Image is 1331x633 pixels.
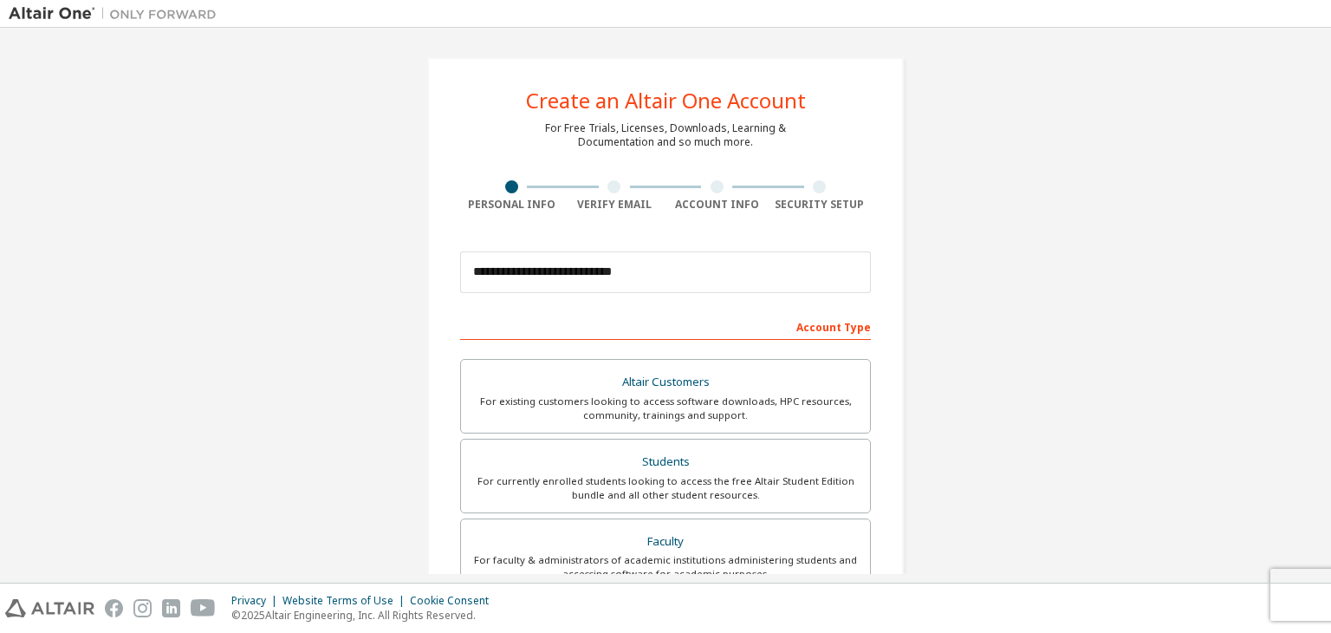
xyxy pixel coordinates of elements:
div: For existing customers looking to access software downloads, HPC resources, community, trainings ... [471,395,860,422]
img: Altair One [9,5,225,23]
div: For faculty & administrators of academic institutions administering students and accessing softwa... [471,553,860,581]
div: Altair Customers [471,370,860,395]
img: youtube.svg [191,599,216,617]
div: Privacy [231,594,282,608]
img: linkedin.svg [162,599,180,617]
img: facebook.svg [105,599,123,617]
div: Cookie Consent [410,594,499,608]
img: instagram.svg [133,599,152,617]
div: Website Terms of Use [282,594,410,608]
div: For currently enrolled students looking to access the free Altair Student Edition bundle and all ... [471,474,860,502]
img: altair_logo.svg [5,599,94,617]
div: Account Info [665,198,769,212]
div: Create an Altair One Account [526,90,806,111]
div: For Free Trials, Licenses, Downloads, Learning & Documentation and so much more. [545,121,786,149]
div: Security Setup [769,198,872,212]
div: Faculty [471,530,860,554]
div: Personal Info [460,198,563,212]
div: Account Type [460,312,871,340]
div: Students [471,450,860,474]
div: Verify Email [563,198,666,212]
p: © 2025 Altair Engineering, Inc. All Rights Reserved. [231,608,499,623]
